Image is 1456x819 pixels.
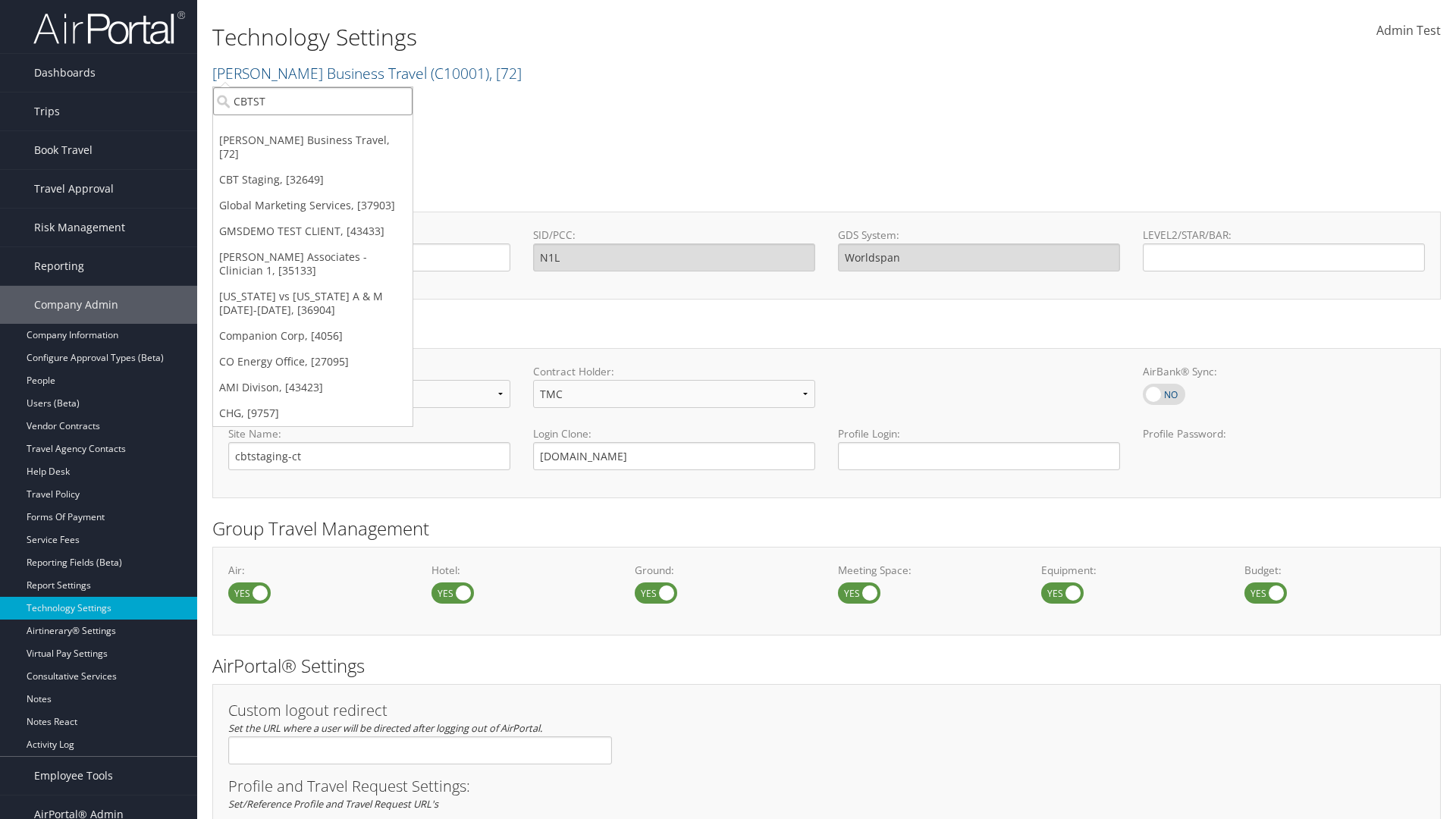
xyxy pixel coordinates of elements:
label: Contract Holder: [533,364,815,379]
label: Budget: [1244,563,1425,578]
h3: Profile and Travel Request Settings: [228,779,1425,794]
a: AMI Divison, [43423] [213,375,413,400]
span: , [ 72 ] [489,63,522,83]
h3: Custom logout redirect [228,703,612,718]
a: CHG, [9757] [213,400,413,426]
label: LEVEL2/STAR/BAR: [1143,227,1425,243]
span: Dashboards [34,54,96,92]
a: CBT Staging, [32649] [213,167,413,193]
h2: GDS [212,180,1429,206]
label: GDS System: [838,227,1120,243]
a: [PERSON_NAME] Associates - Clinician 1, [35133] [213,244,413,284]
label: Profile Login: [838,426,1120,469]
span: Reporting [34,247,84,285]
span: Travel Approval [34,170,114,208]
h2: Online Booking Tool [212,317,1441,343]
label: AirBank® Sync [1143,384,1185,405]
span: Admin Test [1376,22,1441,39]
h2: AirPortal® Settings [212,653,1441,679]
h1: Technology Settings [212,21,1031,53]
img: airportal-logo.png [33,10,185,45]
span: Company Admin [34,286,118,324]
span: Trips [34,93,60,130]
label: AirBank® Sync: [1143,364,1425,379]
label: Meeting Space: [838,563,1018,578]
a: Admin Test [1376,8,1441,55]
span: Book Travel [34,131,93,169]
label: Profile Password: [1143,426,1425,469]
label: SID/PCC: [533,227,815,243]
label: Ground: [635,563,815,578]
label: Hotel: [431,563,612,578]
label: Site Name: [228,426,510,441]
a: [PERSON_NAME] Business Travel [212,63,522,83]
label: Equipment: [1041,563,1222,578]
input: Search Accounts [213,87,413,115]
label: Login Clone: [533,426,815,441]
span: Employee Tools [34,757,113,795]
em: Set the URL where a user will be directed after logging out of AirPortal. [228,721,542,735]
a: Global Marketing Services, [37903] [213,193,413,218]
h2: Group Travel Management [212,516,1441,541]
input: Profile Login: [838,442,1120,470]
span: ( C10001 ) [431,63,489,83]
span: Risk Management [34,209,125,246]
em: Set/Reference Profile and Travel Request URL's [228,797,438,811]
a: [US_STATE] vs [US_STATE] A & M [DATE]-[DATE], [36904] [213,284,413,323]
a: CO Energy Office, [27095] [213,349,413,375]
label: Air: [228,563,409,578]
a: GMSDEMO TEST CLIENT, [43433] [213,218,413,244]
a: Companion Corp, [4056] [213,323,413,349]
a: [PERSON_NAME] Business Travel, [72] [213,127,413,167]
